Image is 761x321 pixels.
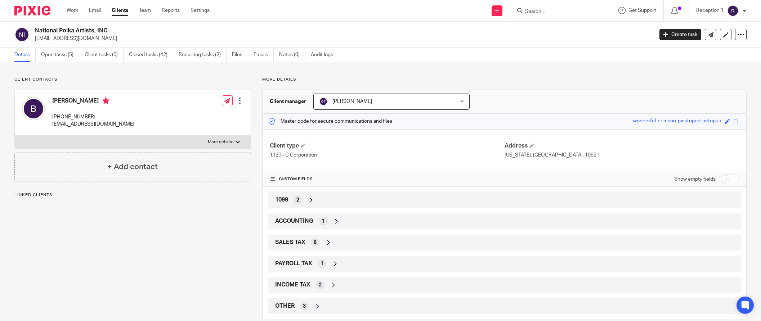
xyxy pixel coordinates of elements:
a: Client tasks (0) [85,48,124,62]
img: svg%3E [319,97,328,106]
a: Notes (0) [279,48,305,62]
img: svg%3E [727,5,739,17]
i: Primary [102,97,109,104]
img: svg%3E [14,27,30,42]
h3: Client manager [270,98,306,105]
img: Pixie [14,6,50,15]
h4: CUSTOM FIELDS [270,176,504,182]
span: Get Support [628,8,656,13]
span: ACCOUNTING [275,217,313,225]
h4: Client type [270,142,504,150]
p: [EMAIL_ADDRESS][DOMAIN_NAME] [52,121,134,128]
p: More details [208,139,232,145]
a: Settings [191,7,210,14]
h4: [PERSON_NAME] [52,97,134,106]
a: Email [89,7,101,14]
a: Open tasks (5) [41,48,79,62]
span: 2 [319,281,322,289]
span: SALES TAX [275,239,305,246]
span: 1 [322,218,324,225]
h2: National Polka Artists, INC [35,27,526,35]
a: Team [139,7,151,14]
a: Reports [162,7,180,14]
a: Emails [254,48,274,62]
p: Linked clients [14,192,251,198]
a: Work [67,7,78,14]
p: Client contacts [14,77,251,82]
span: 3 [303,303,306,310]
p: Master code for secure communications and files [268,118,392,125]
a: Audit logs [311,48,339,62]
h4: Address [505,142,739,150]
label: Show empty fields [674,176,716,183]
a: Recurring tasks (2) [179,48,227,62]
span: 1 [321,260,323,267]
a: Files [232,48,248,62]
p: [EMAIL_ADDRESS][DOMAIN_NAME] [35,35,649,42]
p: More details [262,77,747,82]
img: svg%3E [22,97,45,120]
span: 1099 [275,196,288,204]
p: Reception 1 [696,7,724,14]
h4: + Add contact [107,161,158,172]
span: OTHER [275,302,295,310]
div: wonderful-crimson-pinstriped-octopus [633,117,721,126]
a: Details [14,48,36,62]
span: [PERSON_NAME] [332,99,372,104]
a: Closed tasks (42) [129,48,173,62]
span: INCOME TAX [275,281,310,289]
p: [US_STATE], [GEOGRAPHIC_DATA], 10921 [505,152,739,159]
span: 6 [314,239,317,246]
span: 2 [296,196,299,204]
input: Search [524,9,589,15]
p: [PHONE_NUMBER] [52,113,134,121]
a: Create task [659,29,701,40]
span: PAYROLL TAX [275,260,312,267]
a: Clients [112,7,128,14]
p: 1120 - C Corporation [270,152,504,159]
